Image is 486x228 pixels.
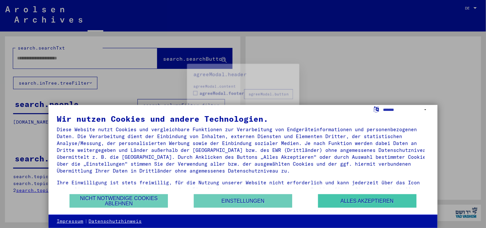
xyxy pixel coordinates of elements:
button: Einstellungen [194,194,292,208]
span: agreeModal.footer [189,84,244,92]
div: Diese Website nutzt Cookies und vergleichbare Funktionen zur Verarbeitung von Endgeräteinformatio... [57,126,429,174]
a: Impressum [57,218,83,225]
div: Ihre Einwilligung ist stets freiwillig, für die Nutzung unserer Website nicht erforderlich und ka... [57,179,429,200]
select: Sprache auswählen [383,105,429,114]
button: Alles akzeptieren [318,194,416,208]
button: Nicht notwendige Cookies ablehnen [70,194,168,208]
label: Sprache auswählen [373,106,380,112]
a: Datenschutzhinweis [89,218,142,225]
h5: agreeModal.header [181,59,306,70]
div: agreeModal.content [181,76,306,83]
button: agreeModal.button [244,83,306,95]
div: Wir nutzen Cookies und andere Technologien. [57,115,429,123]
